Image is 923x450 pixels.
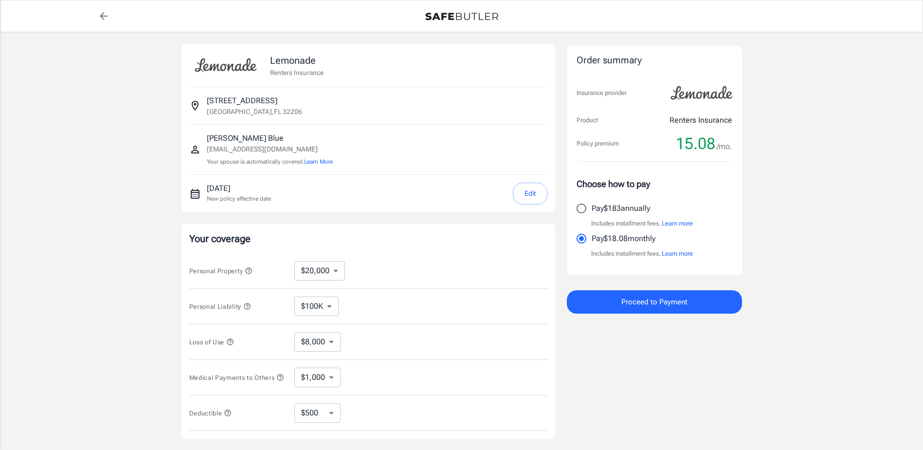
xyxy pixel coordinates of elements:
span: Proceed to Payment [621,296,688,308]
button: Learn More [304,157,333,166]
button: Proceed to Payment [567,290,742,314]
span: Personal Liability [189,303,251,310]
img: Lemonade [665,79,738,107]
p: [DATE] [207,183,271,194]
div: Order summary [577,54,732,68]
p: New policy effective date [207,194,271,203]
p: [PERSON_NAME] Blue [207,132,333,144]
span: Deductible [189,410,232,417]
p: Lemonade [270,53,324,68]
p: Product [577,115,598,125]
span: 15.08 [676,134,715,153]
p: Insurance provider [577,88,627,98]
span: /mo. [717,140,732,153]
button: Medical Payments to Others [189,372,285,383]
button: Personal Liability [189,300,251,312]
svg: Insured address [189,100,201,112]
img: Back to quotes [425,13,498,20]
svg: Insured person [189,144,201,155]
button: Learn more [662,219,693,228]
button: Personal Property [189,265,253,277]
p: Your coverage [189,232,547,245]
p: Choose how to pay [577,177,732,190]
p: [EMAIL_ADDRESS][DOMAIN_NAME] [207,144,333,154]
p: Your spouse is automatically covered. [207,157,333,167]
p: Pay $18.08 monthly [592,233,655,244]
button: Loss of Use [189,336,234,348]
span: Medical Payments to Others [189,374,285,381]
p: Renters Insurance [270,68,324,77]
span: Loss of Use [189,338,234,346]
p: Policy premium [577,139,619,149]
p: Includes installment fees. [591,249,693,259]
p: [STREET_ADDRESS] [207,95,277,107]
p: Renters Insurance [670,114,732,126]
p: Includes installment fees. [591,219,693,228]
span: Personal Property [189,267,253,275]
button: Learn more [662,249,693,259]
p: Pay $183 annually [592,203,650,214]
a: back to quotes [94,6,113,26]
img: Lemonade [189,52,262,79]
p: [GEOGRAPHIC_DATA] , FL 32206 [207,107,302,116]
button: Deductible [189,407,232,419]
svg: New policy start date [189,188,201,200]
button: Edit [513,183,547,205]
